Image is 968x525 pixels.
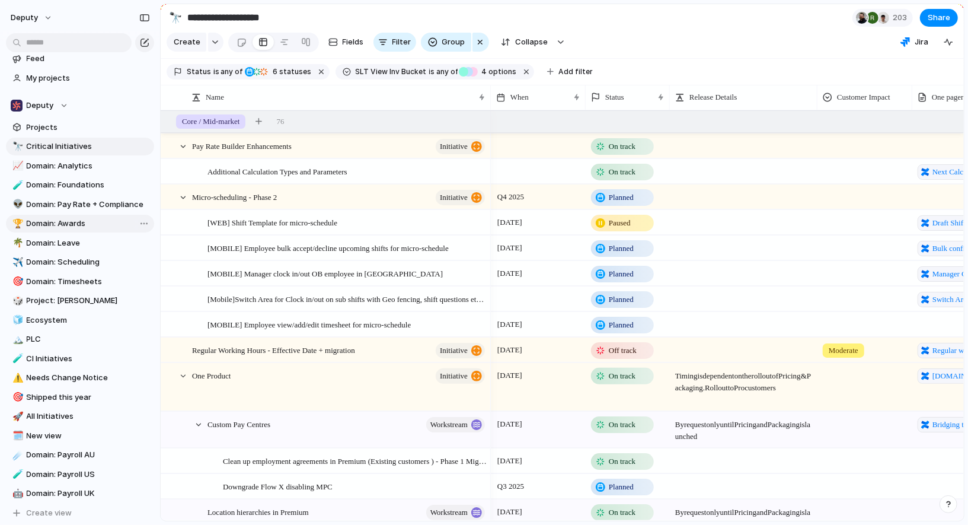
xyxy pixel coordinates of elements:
span: Domain: Analytics [27,160,150,172]
div: 🔭 [169,9,182,26]
span: Deputy [27,100,54,112]
button: initiative [436,190,485,205]
span: initiative [440,189,468,206]
button: 6 statuses [244,65,314,78]
span: 4 [478,67,488,76]
span: Planned [609,481,634,493]
span: any of [219,66,242,77]
button: ☄️ [11,449,23,461]
span: Critical Initiatives [27,141,150,152]
button: 🔭 [11,141,23,152]
span: Domain: Scheduling [27,256,150,268]
span: Planned [609,294,634,306]
span: Off track [609,345,637,357]
span: Domain: Payroll UK [27,488,150,499]
div: 🔭 [12,140,21,154]
a: 🧪CI Initiatives [6,350,154,368]
span: Downgrade Flow X disabling MPC [223,479,333,493]
span: 6 [270,67,280,76]
span: Micro-scheduling - Phase 2 [192,190,277,203]
a: 🔭Critical Initiatives [6,138,154,155]
a: Projects [6,119,154,136]
span: By request only until Pricing and Packaging is launched [670,412,817,443]
a: 🏆Domain: Awards [6,215,154,233]
span: My projects [27,72,150,84]
span: On track [609,456,635,467]
span: Domain: Foundations [27,179,150,191]
span: Group [442,36,465,48]
span: Project: [PERSON_NAME] [27,295,150,307]
button: 🔭 [166,8,185,27]
span: Collapse [515,36,548,48]
a: 🧊Ecosystem [6,311,154,329]
span: Q4 2025 [494,190,527,204]
span: PLC [27,333,150,345]
span: Regular Working Hours - Effective Date + migration [192,343,355,357]
div: 👽 [12,198,21,211]
span: Shipped this year [27,392,150,403]
div: ⚠️Needs Change Notice [6,369,154,387]
button: Add filter [540,63,600,80]
span: One pager [932,91,964,103]
span: Planned [609,243,634,254]
div: 🚀All Initiatives [6,408,154,425]
button: 🤖 [11,488,23,499]
div: 🎯 [12,390,21,404]
span: Add filter [558,66,593,77]
button: ⚠️ [11,372,23,384]
a: 🎯Shipped this year [6,389,154,406]
button: workstream [426,505,485,520]
span: [DATE] [494,215,525,230]
button: Collapse [494,33,554,52]
button: initiative [436,139,485,154]
span: [DATE] [494,343,525,357]
a: 👽Domain: Pay Rate + Compliance [6,196,154,214]
button: 🎯 [11,276,23,288]
button: 🎲 [11,295,23,307]
button: isany of [211,65,245,78]
div: 🏆 [12,217,21,231]
span: Q3 2025 [494,479,527,494]
span: statuses [270,66,312,77]
span: Create view [27,507,72,519]
button: initiative [436,368,485,384]
a: 🏔️PLC [6,330,154,348]
button: Create view [6,504,154,522]
button: deputy [5,8,59,27]
span: Name [206,91,224,103]
a: ☄️Domain: Payroll AU [6,446,154,464]
div: ✈️ [12,256,21,269]
div: 📈Domain: Analytics [6,157,154,175]
button: 🧊 [11,314,23,326]
span: 203 [893,12,911,24]
span: is [213,66,219,77]
span: Projects [27,122,150,133]
div: 🧪 [12,179,21,192]
span: [DATE] [494,241,525,255]
span: Share [928,12,950,24]
span: Pay Rate Builder Enhancements [192,139,292,152]
a: 🎯Domain: Timesheets [6,273,154,291]
span: On track [609,419,635,431]
span: Needs Change Notice [27,372,150,384]
span: Additional Calculation Types and Parameters [207,164,347,178]
div: ⚠️ [12,371,21,385]
span: On track [609,166,635,178]
div: ✈️Domain: Scheduling [6,253,154,271]
div: 🗓️ [12,429,21,443]
span: [DATE] [494,417,525,431]
div: 🧪 [12,352,21,365]
div: 🧪Domain: Foundations [6,176,154,194]
span: initiative [440,138,468,155]
span: workstream [430,504,468,521]
span: Planned [609,192,634,203]
div: 🌴 [12,236,21,250]
a: Feed [6,50,154,68]
span: [WEB] Shift Template for micro-schedule [207,215,337,229]
span: On track [609,141,635,152]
